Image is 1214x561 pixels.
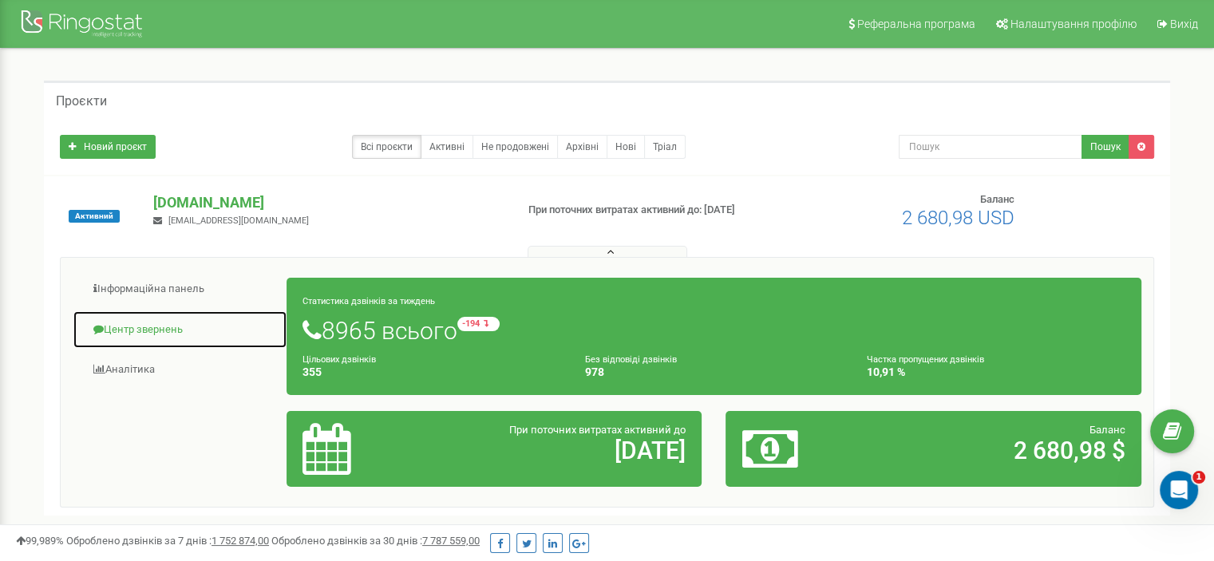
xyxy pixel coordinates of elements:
[303,296,435,306] small: Статистика дзвінків за тиждень
[352,135,421,159] a: Всі проєкти
[1160,471,1198,509] iframe: Intercom live chat
[73,270,287,309] a: Інформаційна панель
[557,135,607,159] a: Архівні
[980,193,1014,205] span: Баланс
[421,135,473,159] a: Активні
[16,535,64,547] span: 99,989%
[153,192,502,213] p: [DOMAIN_NAME]
[303,317,1125,344] h1: 8965 всього
[528,203,784,218] p: При поточних витратах активний до: [DATE]
[1082,135,1129,159] button: Пошук
[1170,18,1198,30] span: Вихід
[585,366,844,378] h4: 978
[271,535,480,547] span: Оброблено дзвінків за 30 днів :
[457,317,500,331] small: -194
[585,354,677,365] small: Без відповіді дзвінків
[212,535,269,547] u: 1 752 874,00
[473,135,558,159] a: Не продовжені
[1089,424,1125,436] span: Баланс
[438,437,686,464] h2: [DATE]
[168,215,309,226] span: [EMAIL_ADDRESS][DOMAIN_NAME]
[902,207,1014,229] span: 2 680,98 USD
[857,18,975,30] span: Реферальна програма
[644,135,686,159] a: Тріал
[899,135,1082,159] input: Пошук
[73,350,287,389] a: Аналiтика
[60,135,156,159] a: Новий проєкт
[422,535,480,547] u: 7 787 559,00
[867,366,1125,378] h4: 10,91 %
[607,135,645,159] a: Нові
[509,424,686,436] span: При поточних витратах активний до
[303,366,561,378] h4: 355
[867,354,984,365] small: Частка пропущених дзвінків
[878,437,1125,464] h2: 2 680,98 $
[66,535,269,547] span: Оброблено дзвінків за 7 днів :
[69,210,120,223] span: Активний
[73,310,287,350] a: Центр звернень
[56,94,107,109] h5: Проєкти
[1192,471,1205,484] span: 1
[303,354,376,365] small: Цільових дзвінків
[1010,18,1137,30] span: Налаштування профілю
